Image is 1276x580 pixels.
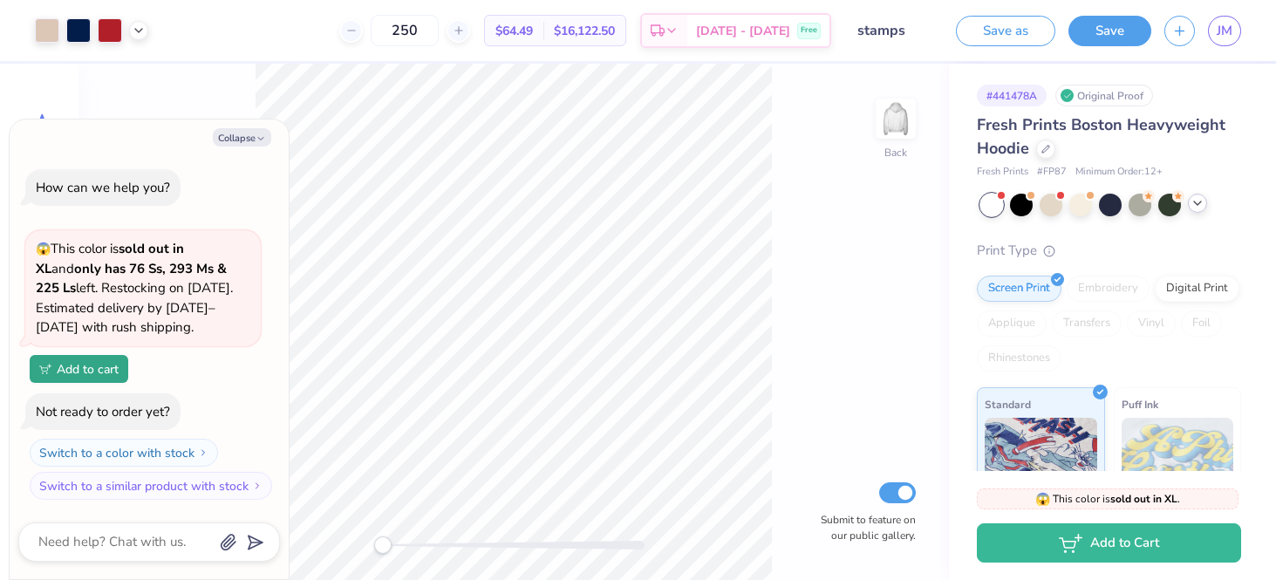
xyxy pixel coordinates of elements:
span: [DATE] - [DATE] [696,22,790,40]
button: Save [1068,16,1151,46]
span: 😱 [1035,491,1050,508]
span: Free [801,24,817,37]
button: Switch to a color with stock [30,439,218,467]
input: Untitled Design [844,13,930,48]
div: Applique [977,310,1047,337]
span: This color is and left. Restocking on [DATE]. Estimated delivery by [DATE]–[DATE] with rush shipp... [36,240,233,336]
div: Vinyl [1127,310,1176,337]
img: Switch to a color with stock [198,447,208,458]
div: Not ready to order yet? [36,403,170,420]
div: # 441478A [977,85,1047,106]
input: – – [371,15,439,46]
div: Back [884,145,907,160]
strong: sold out in XL [36,240,184,277]
div: Foil [1181,310,1222,337]
img: Back [878,101,913,136]
span: Fresh Prints [977,165,1028,180]
button: Add to cart [30,355,128,383]
a: JM [1208,16,1241,46]
span: $64.49 [495,22,533,40]
span: 😱 [36,241,51,257]
img: Add to cart [39,364,51,374]
span: Fresh Prints Boston Heavyweight Hoodie [977,114,1225,159]
span: JM [1217,21,1232,41]
div: Screen Print [977,276,1061,302]
div: How can we help you? [36,179,170,196]
span: Standard [985,395,1031,413]
span: Puff Ink [1122,395,1158,413]
div: Original Proof [1055,85,1153,106]
span: Minimum Order: 12 + [1075,165,1163,180]
span: # FP87 [1037,165,1067,180]
img: Puff Ink [1122,418,1234,505]
div: Embroidery [1067,276,1150,302]
button: Add to Cart [977,523,1241,563]
div: Accessibility label [374,536,392,554]
button: Save as [956,16,1055,46]
strong: only has 76 Ss, 293 Ms & 225 Ls [36,260,227,297]
button: Collapse [213,128,271,147]
strong: sold out in XL [1110,492,1177,506]
button: Switch to a similar product with stock [30,472,272,500]
label: Submit to feature on our public gallery. [811,512,916,543]
img: Standard [985,418,1097,505]
div: Print Type [977,241,1241,261]
span: $16,122.50 [554,22,615,40]
div: Rhinestones [977,345,1061,372]
div: Transfers [1052,310,1122,337]
div: Digital Print [1155,276,1239,302]
span: This color is . [1035,491,1180,507]
img: Switch to a similar product with stock [252,481,263,491]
